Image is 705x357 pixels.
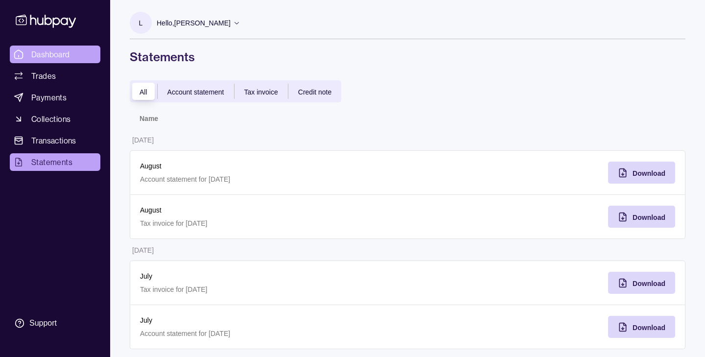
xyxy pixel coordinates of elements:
p: Account statement for [DATE] [140,328,398,339]
p: Tax invoice for [DATE] [140,218,398,229]
p: [DATE] [132,246,154,254]
div: documentTypes [130,80,341,102]
button: Download [608,272,675,294]
a: Support [10,313,100,333]
p: Account statement for [DATE] [140,174,398,185]
a: Statements [10,153,100,171]
p: Name [140,115,158,122]
span: Payments [31,92,67,103]
span: Statements [31,156,72,168]
p: Tax invoice for [DATE] [140,284,398,295]
span: Trades [31,70,56,82]
p: [DATE] [132,136,154,144]
a: Payments [10,89,100,106]
a: Collections [10,110,100,128]
h1: Statements [130,49,685,65]
p: Hello, [PERSON_NAME] [157,18,231,28]
a: Transactions [10,132,100,149]
p: July [140,315,398,326]
button: Download [608,162,675,184]
span: Download [633,169,665,177]
a: Dashboard [10,46,100,63]
p: July [140,271,398,282]
a: Trades [10,67,100,85]
p: August [140,205,398,215]
span: Credit note [298,88,331,96]
button: Download [608,316,675,338]
span: Account statement [167,88,224,96]
span: Download [633,324,665,332]
span: Dashboard [31,48,70,60]
span: Collections [31,113,70,125]
span: Tax invoice [244,88,278,96]
div: Support [29,318,57,329]
p: August [140,161,398,171]
span: Download [633,214,665,221]
span: Transactions [31,135,76,146]
span: Download [633,280,665,287]
span: All [140,88,147,96]
button: Download [608,206,675,228]
p: L [139,18,143,28]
